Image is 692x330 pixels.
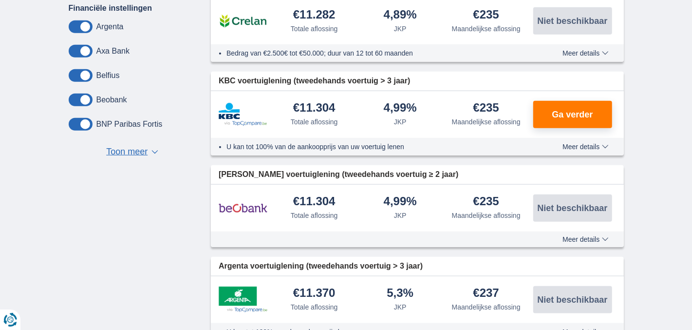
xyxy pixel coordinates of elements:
[452,117,521,127] div: Maandelijkse aflossing
[219,261,423,272] span: Argenta voertuiglening (tweedehands voertuig > 3 jaar)
[473,102,499,115] div: €235
[452,24,521,34] div: Maandelijkse aflossing
[452,302,521,312] div: Maandelijkse aflossing
[562,50,608,57] span: Meer details
[103,145,161,159] button: Toon meer ▼
[452,211,521,220] div: Maandelijkse aflossing
[219,287,267,312] img: product.pl.alt Argenta
[96,47,130,56] label: Axa Bank
[106,146,148,158] span: Toon meer
[533,286,612,313] button: Niet beschikbaar
[96,120,163,129] label: BNP Paribas Fortis
[552,110,593,119] span: Ga verder
[96,22,124,31] label: Argenta
[394,211,407,220] div: JKP
[387,287,413,300] div: 5,3%
[555,143,616,151] button: Meer details
[473,287,499,300] div: €237
[537,295,607,304] span: Niet beschikbaar
[219,103,267,126] img: product.pl.alt KBC
[533,101,612,128] button: Ga verder
[291,24,338,34] div: Totale aflossing
[293,287,336,300] div: €11.370
[394,24,407,34] div: JKP
[69,4,152,13] label: Financiële instellingen
[384,102,417,115] div: 4,99%
[473,195,499,209] div: €235
[533,7,612,35] button: Niet beschikbaar
[219,169,458,180] span: [PERSON_NAME] voertuiglening (tweedehands voertuig ≥ 2 jaar)
[226,48,527,58] li: Bedrag van €2.500€ tot €50.000; duur van 12 tot 60 maanden
[555,49,616,57] button: Meer details
[562,236,608,243] span: Meer details
[293,9,336,22] div: €11.282
[555,235,616,243] button: Meer details
[473,9,499,22] div: €235
[537,204,607,213] span: Niet beschikbaar
[219,196,267,220] img: product.pl.alt Beobank
[219,76,410,87] span: KBC voertuiglening (tweedehands voertuig > 3 jaar)
[293,102,336,115] div: €11.304
[226,142,527,152] li: U kan tot 100% van de aankoopprijs van uw voertuig lenen
[394,302,407,312] div: JKP
[291,117,338,127] div: Totale aflossing
[96,96,127,104] label: Beobank
[537,17,607,25] span: Niet beschikbaar
[384,9,417,22] div: 4,89%
[291,211,338,220] div: Totale aflossing
[562,143,608,150] span: Meer details
[151,150,158,154] span: ▼
[291,302,338,312] div: Totale aflossing
[219,9,267,33] img: product.pl.alt Crelan
[533,194,612,222] button: Niet beschikbaar
[384,195,417,209] div: 4,99%
[293,195,336,209] div: €11.304
[96,71,120,80] label: Belfius
[394,117,407,127] div: JKP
